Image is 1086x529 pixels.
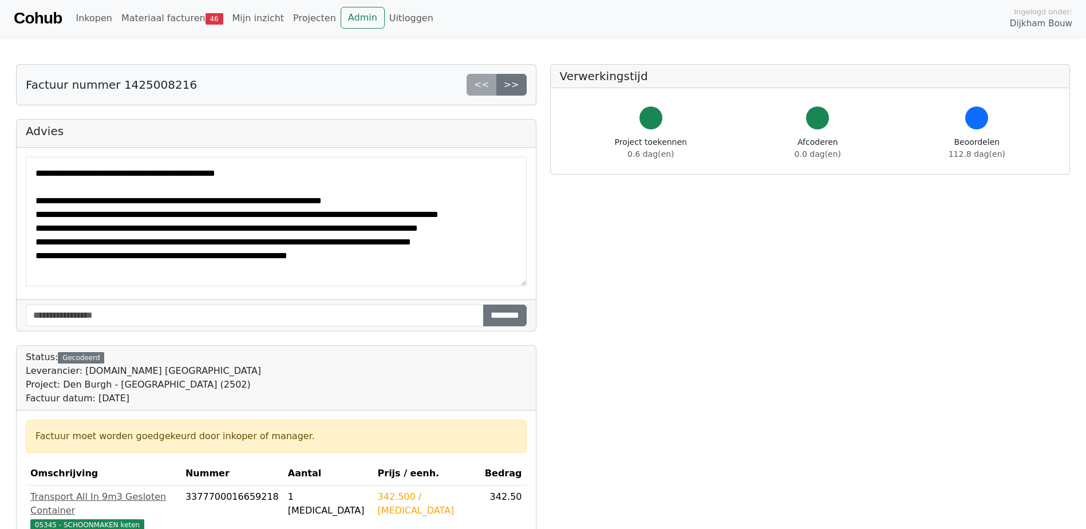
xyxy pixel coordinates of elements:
a: Projecten [289,7,341,30]
div: Afcoderen [795,136,841,160]
span: Ingelogd onder: [1014,6,1072,17]
th: Omschrijving [26,462,181,485]
div: Factuur moet worden goedgekeurd door inkoper of manager. [35,429,517,443]
span: Dijkham Bouw [1010,17,1072,30]
span: 112.8 dag(en) [949,149,1005,159]
h5: Factuur nummer 1425008216 [26,78,197,92]
th: Nummer [181,462,283,485]
div: 342.500 / [MEDICAL_DATA] [378,490,476,518]
a: Mijn inzicht [228,7,289,30]
h5: Advies [26,124,527,138]
div: Status: [26,350,261,405]
a: >> [496,74,527,96]
div: 1 [MEDICAL_DATA] [288,490,369,518]
div: Factuur datum: [DATE] [26,392,261,405]
div: Beoordelen [949,136,1005,160]
a: Cohub [14,5,62,32]
h5: Verwerkingstijd [560,69,1061,83]
div: Transport All In 9m3 Gesloten Container [30,490,176,518]
a: Materiaal facturen46 [117,7,228,30]
div: Leverancier: [DOMAIN_NAME] [GEOGRAPHIC_DATA] [26,364,261,378]
a: Uitloggen [385,7,438,30]
a: Inkopen [71,7,116,30]
span: 46 [206,13,223,25]
div: Project: Den Burgh - [GEOGRAPHIC_DATA] (2502) [26,378,261,392]
span: 0.0 dag(en) [795,149,841,159]
span: 0.6 dag(en) [627,149,674,159]
div: Project toekennen [615,136,687,160]
th: Bedrag [480,462,527,485]
div: Gecodeerd [58,352,104,364]
th: Prijs / eenh. [373,462,480,485]
th: Aantal [283,462,373,485]
a: Admin [341,7,385,29]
